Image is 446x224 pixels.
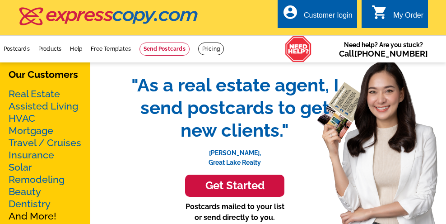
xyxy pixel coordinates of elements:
[9,162,32,173] a: Solar
[354,49,428,58] a: [PHONE_NUMBER]
[70,46,82,52] a: Help
[91,46,131,52] a: Free Templates
[38,46,62,52] a: Products
[196,179,273,192] h3: Get Started
[9,186,41,197] a: Beauty
[122,201,348,223] p: Postcards mailed to your list or send directly to you.
[9,198,51,210] a: Dentistry
[122,74,348,142] span: "As a real estate agent, I send postcards to get new clients."
[285,36,312,62] img: help
[339,49,428,58] span: Call
[9,88,82,222] p: And More!
[393,11,423,24] div: My Order
[9,113,35,124] a: HVAC
[9,88,60,100] a: Real Estate
[9,125,53,136] a: Mortgage
[4,46,30,52] a: Postcards
[9,137,81,148] a: Travel / Cruises
[9,174,65,185] a: Remodeling
[282,4,298,20] i: account_circle
[9,69,78,80] b: Our Customers
[304,11,353,24] div: Customer login
[372,4,388,20] i: shopping_cart
[339,40,428,58] span: Need help? Are you stuck?
[282,10,353,21] a: account_circle Customer login
[122,142,348,167] p: [PERSON_NAME], Great Lake Realty
[9,149,54,161] a: Insurance
[9,100,78,112] a: Assisted Living
[372,10,423,21] a: shopping_cart My Order
[122,175,348,197] a: Get Started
